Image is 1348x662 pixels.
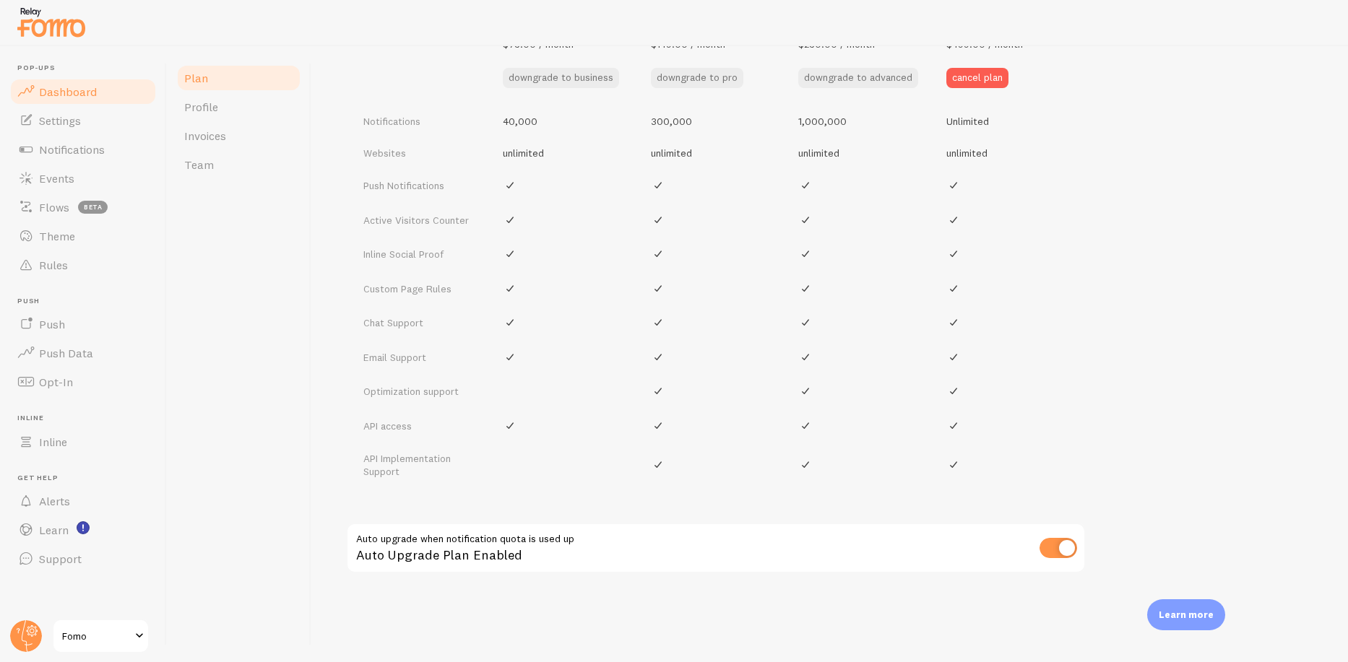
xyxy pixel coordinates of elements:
span: Theme [39,229,75,243]
span: Inline [17,414,157,423]
a: Dashboard [9,77,157,106]
span: Rules [39,258,68,272]
a: Push Data [9,339,157,367]
td: Websites [346,137,494,169]
td: unlimited [790,137,938,169]
a: Fomo [52,619,150,653]
a: Events [9,164,157,193]
td: Notifications [346,105,494,137]
span: Push [39,317,65,331]
td: Chat Support [346,305,494,340]
span: Profile [184,100,218,114]
a: Invoices [176,121,302,150]
a: Support [9,544,157,573]
span: Support [39,552,82,566]
td: Push Notifications [346,168,494,203]
span: Pop-ups [17,64,157,73]
td: Optimization support [346,374,494,409]
span: Inline [39,435,67,449]
p: Learn more [1159,608,1214,622]
td: Inline Social Proof [346,237,494,271]
span: Push [17,297,157,306]
span: Settings [39,113,81,128]
td: Active Visitors Counter [346,203,494,238]
div: Auto Upgrade Plan Enabled [346,523,1086,575]
td: 300,000 [642,105,790,137]
button: downgrade to pro [651,68,743,88]
span: Invoices [184,129,226,143]
a: Alerts [9,487,157,515]
span: Dashboard [39,84,97,99]
img: fomo-relay-logo-orange.svg [15,4,87,40]
a: Flows beta [9,193,157,222]
span: $250.00 / month [798,38,875,51]
span: Push Data [39,346,93,360]
span: Get Help [17,474,157,483]
a: Theme [9,222,157,251]
td: unlimited [938,137,1086,169]
svg: <p>Watch New Feature Tutorials!</p> [77,521,90,534]
td: 1,000,000 [790,105,938,137]
a: Plan [176,64,302,92]
td: API Implementation Support [346,443,494,487]
td: unlimited [494,137,642,169]
span: Flows [39,200,69,214]
a: Push [9,310,157,339]
a: Opt-In [9,367,157,396]
span: beta [78,201,108,214]
div: Learn more [1147,599,1225,630]
span: Learn [39,523,69,537]
button: downgrade to advanced [798,68,918,88]
td: Unlimited [938,105,1086,137]
td: 40,000 [494,105,642,137]
a: Learn [9,515,157,544]
span: Plan [184,71,208,85]
td: API access [346,409,494,443]
span: Team [184,157,214,172]
span: Notifications [39,142,105,157]
span: $149.00 / month [651,38,725,51]
a: Profile [176,92,302,121]
span: $499.00 / month [946,38,1023,51]
a: Inline [9,427,157,456]
span: Fomo [62,627,131,645]
a: Notifications [9,135,157,164]
button: cancel plan [946,68,1008,88]
td: Email Support [346,340,494,375]
span: Events [39,171,74,186]
span: Alerts [39,494,70,508]
a: Settings [9,106,157,135]
a: Team [176,150,302,179]
button: downgrade to business [503,68,619,88]
td: unlimited [642,137,790,169]
span: $75.00 / month [503,38,574,51]
td: Custom Page Rules [346,271,494,306]
span: Opt-In [39,375,73,389]
a: Rules [9,251,157,279]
